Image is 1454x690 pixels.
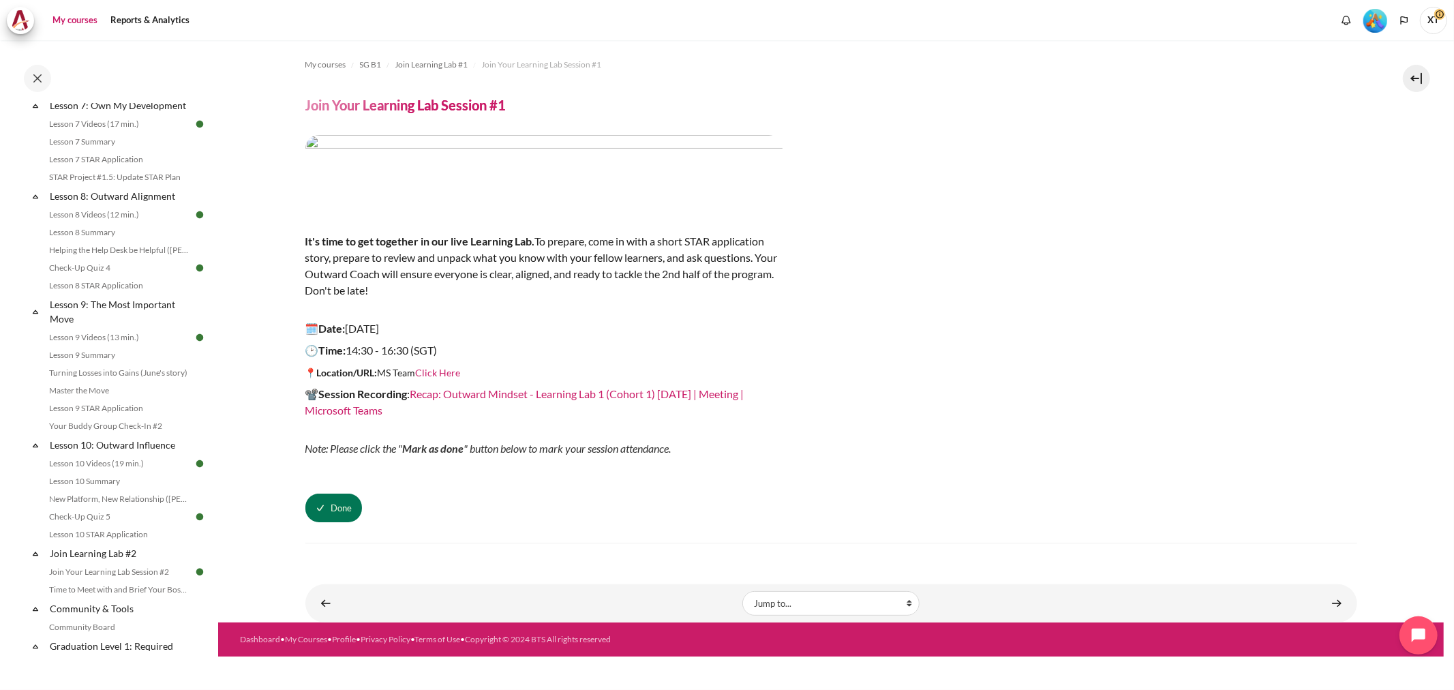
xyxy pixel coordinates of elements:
a: Recap: Outward Mindset - Learning Lab 1 (Cohort 1) [DATE] | Meeting | Microsoft Teams [305,387,744,417]
a: STAR Project #1: STAR Plan Submission ► [1323,590,1350,616]
a: Lesson 7 Videos (17 min.) [45,116,194,132]
a: Graduation Level 1: Required [48,637,194,655]
a: Your Buddy Group Check-In #2 [45,418,194,434]
div: Level #5 [1363,7,1387,33]
a: Profile [332,634,356,644]
strong: 📽️Session Recording [305,387,408,400]
section: Content [218,40,1444,622]
button: Languages [1394,10,1414,31]
span: Join Your Learning Lab Session #1 [482,59,602,71]
a: Privacy Policy [361,634,410,644]
strong: It's time to get together in our live Learning Lab. [305,235,535,247]
a: My courses [48,7,102,34]
a: Master the Move [45,382,194,399]
img: Architeck [11,10,30,31]
a: Lesson 10 STAR Application [45,526,194,543]
a: Level #5 [1358,7,1393,33]
a: SG B1 [360,57,382,73]
a: Lesson 8: Outward Alignment [48,187,194,205]
strong: 📍Location/URL: [305,367,378,378]
span: Done [331,502,352,515]
img: Done [194,118,206,130]
img: Done [194,209,206,221]
span: " button below to mark your session attendance. [464,442,671,455]
a: Join Learning Lab #2 [48,544,194,562]
a: My Courses [285,634,327,644]
span: XT [1420,7,1447,34]
a: Lesson 10 Summary [45,473,194,490]
img: Level #5 [1363,9,1387,33]
button: Join Your Learning Lab Session #1 is marked as done. Press to undo. [305,494,362,522]
nav: Navigation bar [305,54,1357,76]
span: Mark as done [403,442,464,455]
span: 14:30 - 16:30 (SGT) [346,344,438,357]
a: Join Your Learning Lab Session #2 [45,564,194,580]
span: Collapse [29,190,42,203]
span: Join Learning Lab #1 [395,59,468,71]
a: Community & Tools [48,599,194,618]
span: Collapse [29,640,42,653]
a: Reports & Analytics [106,7,194,34]
a: Community Board [45,619,194,635]
a: Turning Losses into Gains (June's story) [45,365,194,381]
img: Done [194,566,206,578]
a: Architeck Architeck [7,7,41,34]
a: Lesson 9 STAR Application [45,400,194,417]
a: Terms of Use [414,634,460,644]
a: Join Your Learning Lab Session #1 [482,57,602,73]
span: Note: Please click the " [305,442,403,455]
span: My courses [305,59,346,71]
a: Lesson 8 STAR Application [45,277,194,294]
p: : [305,386,783,419]
a: Lesson 7 Summary [45,134,194,150]
a: Check-Up Quiz 5 [45,509,194,525]
a: Lesson 10: Outward Influence [48,436,194,454]
p: To prepare, come in with a short STAR application story, prepare to review and unpack what you kn... [305,217,783,315]
img: Done [194,457,206,470]
span: Collapse [29,547,42,560]
a: My courses [305,57,346,73]
p: [DATE] [305,320,783,337]
a: Join Learning Lab #1 [395,57,468,73]
a: Copyright © 2024 BTS All rights reserved [465,634,611,644]
a: Lesson 9: The Most Important Move [48,295,194,328]
img: Done [194,331,206,344]
img: Done [194,511,206,523]
a: Lesson 9 Summary [45,347,194,363]
a: Dashboard [240,634,280,644]
a: New Platform, New Relationship ([PERSON_NAME]'s Story) [45,491,194,507]
div: • • • • • [240,633,903,646]
strong: 🗓️Date: [305,322,346,335]
a: Lesson 9 Videos (13 min.) [45,329,194,346]
a: Lesson 7: Own My Development [48,96,194,115]
img: Done [194,262,206,274]
span: Collapse [29,602,42,616]
span: Collapse [29,438,42,452]
a: ◄ Lesson 5 STAR Application [312,590,339,616]
a: Helping the Help Desk be Helpful ([PERSON_NAME]'s Story) [45,242,194,258]
a: Lesson 8 Summary [45,224,194,241]
a: Lesson 8 Videos (12 min.) [45,207,194,223]
div: Show notification window with no new notifications [1336,10,1357,31]
a: Lesson 10 Videos (19 min.) [45,455,194,472]
span: Collapse [29,305,42,318]
span: MS Team [378,367,461,378]
a: Time to Meet with and Brief Your Boss #2 [45,582,194,598]
a: User menu [1420,7,1447,34]
a: Check-Up Quiz 4 [45,260,194,276]
a: Click Here [416,367,461,378]
h4: Join Your Learning Lab Session #1 [305,96,506,114]
span: SG B1 [360,59,382,71]
a: STAR Project #1.5: Update STAR Plan [45,169,194,185]
a: Lesson 7 STAR Application [45,151,194,168]
strong: 🕑Time: [305,344,346,357]
span: Collapse [29,99,42,112]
